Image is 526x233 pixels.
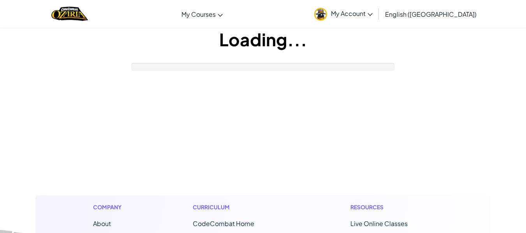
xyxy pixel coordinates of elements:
a: Ozaria by CodeCombat logo [51,6,88,22]
h1: Resources [350,203,433,211]
h1: Curriculum [193,203,287,211]
a: English ([GEOGRAPHIC_DATA]) [381,4,480,25]
a: My Courses [178,4,227,25]
a: Live Online Classes [350,219,408,228]
span: English ([GEOGRAPHIC_DATA]) [385,10,477,18]
span: CodeCombat Home [193,219,254,228]
span: My Account [331,9,373,18]
h1: Company [93,203,129,211]
a: About [93,219,111,228]
span: My Courses [181,10,216,18]
img: avatar [314,8,327,21]
img: Home [51,6,88,22]
a: My Account [310,2,376,26]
